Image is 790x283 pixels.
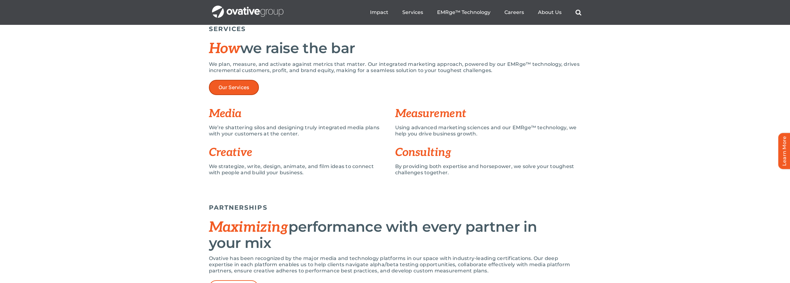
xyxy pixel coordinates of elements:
span: How [209,40,241,57]
h3: Media [209,107,395,120]
h3: Creative [209,146,395,159]
a: Impact [370,9,388,16]
a: Careers [504,9,524,16]
p: We’re shattering silos and designing truly integrated media plans with your customers at the center. [209,125,386,137]
p: Ovative has been recognized by the major media and technology platforms in our space with industr... [209,255,581,274]
p: We plan, measure, and activate against metrics that matter. Our integrated marketing approach, po... [209,61,581,74]
a: Search [576,9,581,16]
h2: we raise the bar [209,40,581,57]
h3: Consulting [395,146,581,159]
span: Maximizing [209,219,288,236]
a: EMRge™ Technology [437,9,490,16]
p: Using advanced marketing sciences and our EMRge™ technology, we help you drive business growth. [395,125,581,137]
p: By providing both expertise and horsepower, we solve your toughest challenges together. [395,163,581,176]
a: Services [402,9,423,16]
a: Our Services [209,80,259,95]
h3: Measurement [395,107,581,120]
a: OG_Full_horizontal_WHT [212,5,283,11]
nav: Menu [370,2,581,22]
h5: SERVICES [209,25,581,33]
span: Our Services [219,84,250,90]
h2: performance with every partner in your mix [209,219,581,251]
h5: PARTNERSHIPS [209,204,581,211]
a: About Us [538,9,562,16]
p: We strategize, write, design, animate, and film ideas to connect with people and build your busin... [209,163,386,176]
